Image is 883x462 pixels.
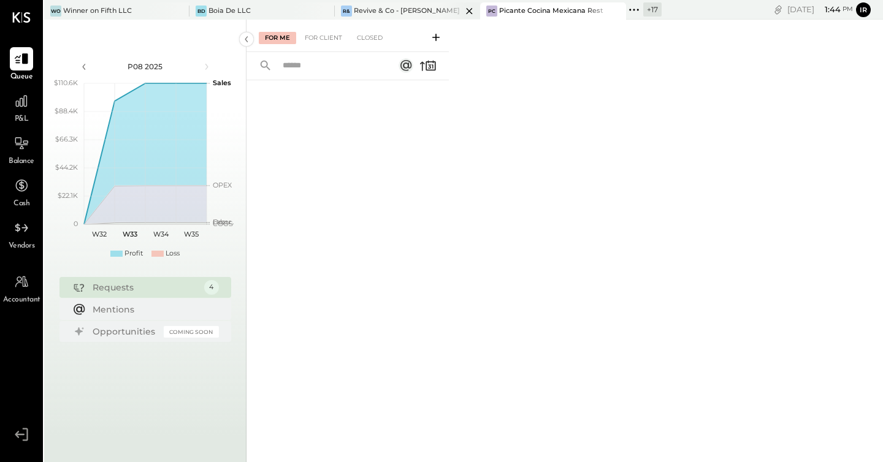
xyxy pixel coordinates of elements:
[74,219,78,228] text: 0
[164,326,219,338] div: Coming Soon
[166,249,180,259] div: Loss
[123,230,137,238] text: W33
[93,61,197,72] div: P08 2025
[341,6,352,17] div: R&
[213,78,231,87] text: Sales
[63,6,132,16] div: Winner on Fifth LLC
[9,156,34,167] span: Balance
[1,47,42,83] a: Queue
[13,199,29,210] span: Cash
[856,2,871,17] button: Ir
[55,163,78,172] text: $44.2K
[499,6,603,16] div: Picante Cocina Mexicana Rest
[299,32,348,44] div: For Client
[3,295,40,306] span: Accountant
[354,6,460,16] div: Revive & Co - [PERSON_NAME]
[1,174,42,210] a: Cash
[843,5,853,13] span: pm
[10,72,33,83] span: Queue
[124,249,143,259] div: Profit
[486,6,497,17] div: PC
[351,32,389,44] div: Closed
[15,114,29,125] span: P&L
[58,191,78,200] text: $22.1K
[772,3,784,16] div: copy link
[1,216,42,252] a: Vendors
[787,4,853,15] div: [DATE]
[93,325,158,338] div: Opportunities
[9,241,35,252] span: Vendors
[643,2,662,17] div: + 17
[92,230,107,238] text: W32
[153,230,169,238] text: W34
[55,107,78,115] text: $88.4K
[1,132,42,167] a: Balance
[196,6,207,17] div: BD
[213,181,232,189] text: OPEX
[1,89,42,125] a: P&L
[93,281,198,293] div: Requests
[208,6,251,16] div: Boia De LLC
[259,32,296,44] div: For Me
[184,230,199,238] text: W35
[204,280,219,295] div: 4
[1,270,42,306] a: Accountant
[50,6,61,17] div: Wo
[54,78,78,87] text: $110.6K
[55,135,78,143] text: $66.3K
[213,218,234,226] text: Occu...
[93,303,213,316] div: Mentions
[816,4,841,15] span: 1 : 44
